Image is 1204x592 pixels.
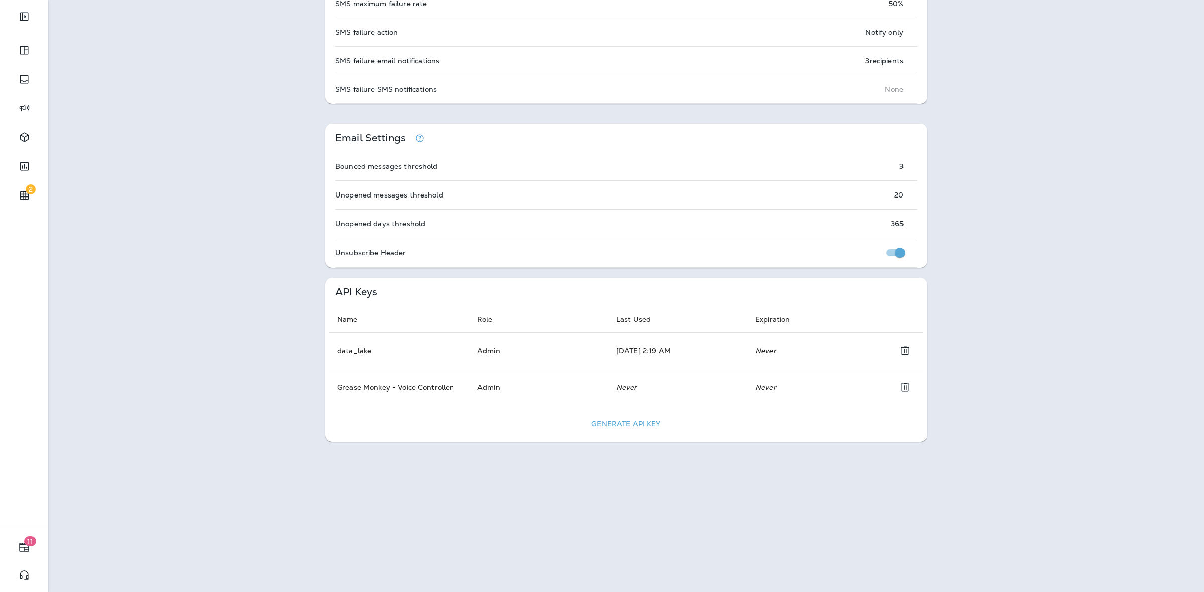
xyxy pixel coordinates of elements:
p: Unopened messages threshold [335,191,443,199]
p: None [885,85,904,93]
p: SMS failure SMS notifications [335,85,437,93]
p: Bounced messages threshold [335,162,438,170]
p: 3 [899,162,904,170]
td: Grease Monkey - Voice Controller [329,369,469,406]
td: [DATE] 2:19 AM [608,332,747,369]
p: Unsubscribe Header [335,249,406,257]
td: Admin [469,369,608,406]
p: SMS failure email notifications [335,57,439,65]
p: 3 recipients [865,57,904,65]
em: Never [755,383,776,392]
p: API Keys [335,288,377,296]
p: SMS failure action [335,28,398,36]
button: Generate API Key [576,416,676,432]
p: 20 [894,191,904,199]
th: Role [469,306,608,333]
button: 11 [10,537,38,557]
span: 11 [24,536,36,546]
th: Last Used [608,306,747,333]
p: Notify only [865,28,904,36]
button: Expand Sidebar [10,7,38,27]
em: Never [616,383,637,392]
button: 2 [10,185,38,206]
p: Email Settings [335,134,406,142]
p: Unopened days threshold [335,220,425,228]
p: 365 [891,220,904,228]
th: Expiration [747,306,887,333]
em: Never [755,346,776,355]
span: 2 [26,184,36,194]
td: Admin [469,332,608,369]
th: Name [329,306,469,333]
td: data_lake [329,332,469,369]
